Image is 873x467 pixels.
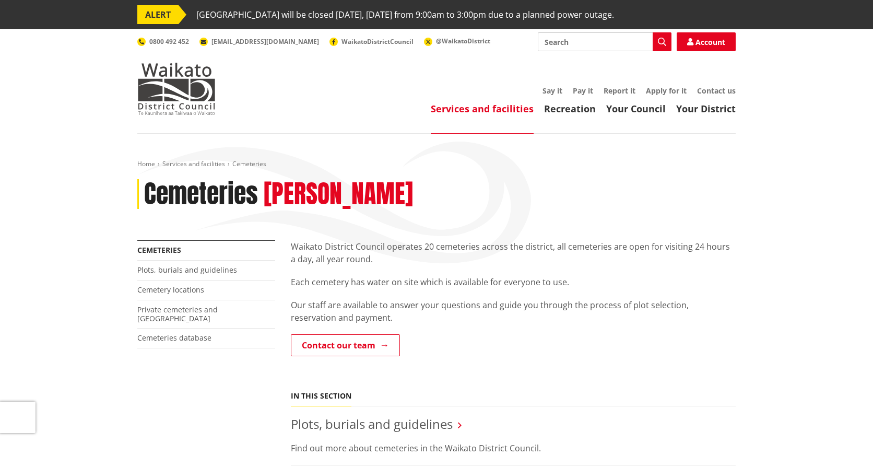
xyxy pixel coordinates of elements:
[137,5,179,24] span: ALERT
[341,37,414,46] span: WaikatoDistrictCouncil
[291,415,453,433] a: Plots, burials and guidelines
[137,265,237,275] a: Plots, burials and guidelines
[291,299,736,324] p: Our staff are available to answer your questions and guide you through the process of plot select...
[137,285,204,295] a: Cemetery locations
[646,86,687,96] a: Apply for it
[604,86,635,96] a: Report it
[573,86,593,96] a: Pay it
[677,32,736,51] a: Account
[542,86,562,96] a: Say it
[137,160,736,169] nav: breadcrumb
[162,159,225,168] a: Services and facilities
[199,37,319,46] a: [EMAIL_ADDRESS][DOMAIN_NAME]
[137,305,218,323] a: Private cemeteries and [GEOGRAPHIC_DATA]
[436,37,490,45] span: @WaikatoDistrict
[232,159,266,168] span: Cemeteries
[697,86,736,96] a: Contact us
[137,245,181,255] a: Cemeteries
[137,333,211,343] a: Cemeteries database
[606,102,666,115] a: Your Council
[211,37,319,46] span: [EMAIL_ADDRESS][DOMAIN_NAME]
[196,5,614,24] span: [GEOGRAPHIC_DATA] will be closed [DATE], [DATE] from 9:00am to 3:00pm due to a planned power outage.
[137,159,155,168] a: Home
[144,179,258,209] h1: Cemeteries
[291,442,736,454] p: Find out more about cemeteries in the Waikato District Council.
[137,63,216,115] img: Waikato District Council - Te Kaunihera aa Takiwaa o Waikato
[424,37,490,45] a: @WaikatoDistrict
[291,240,736,265] p: Waikato District Council operates 20 cemeteries across the district, all cemeteries are open for ...
[538,32,671,51] input: Search input
[291,392,351,401] h5: In this section
[431,102,534,115] a: Services and facilities
[149,37,189,46] span: 0800 492 452
[544,102,596,115] a: Recreation
[291,334,400,356] a: Contact our team
[137,37,189,46] a: 0800 492 452
[676,102,736,115] a: Your District
[291,276,736,288] p: Each cemetery has water on site which is available for everyone to use.
[329,37,414,46] a: WaikatoDistrictCouncil
[264,179,413,209] h2: [PERSON_NAME]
